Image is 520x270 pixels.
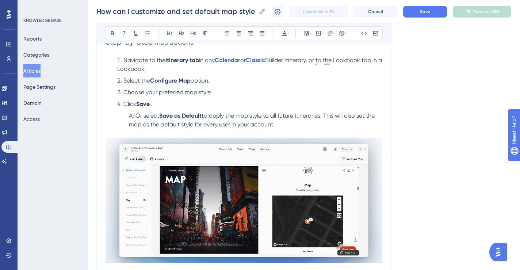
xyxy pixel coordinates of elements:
strong: Itinerary tab [165,57,199,64]
span: Select the [123,77,150,84]
span: Choose your preferred map style. [123,89,212,96]
button: Domain [23,96,42,110]
button: Access [23,113,40,126]
button: Categories [23,48,49,61]
span: Unpublish in EN [303,9,334,15]
span: Click [123,100,136,107]
span: Save [420,9,430,15]
span: Publish in EN [473,9,499,15]
iframe: UserGuiding AI Assistant Launcher [489,241,511,263]
span: in any [199,57,215,64]
button: Publish in EN [453,6,511,18]
button: Cancel [353,6,397,18]
span: Need Help? [17,2,46,11]
button: Page Settings [23,80,56,94]
input: Article Name [96,6,256,16]
span: to apply the map style to all future Itineraries. This will also set the map as the default style... [129,112,376,128]
a: Classic [246,57,265,64]
strong: Configure Map [150,77,191,84]
button: Reports [23,32,42,45]
span: Navigate to the [123,57,165,64]
span: option. [191,77,210,84]
span: or [240,57,246,64]
button: Articles [23,64,41,77]
strong: Save as Default [159,112,202,119]
span: . [150,100,151,107]
a: Calendar [215,57,240,64]
strong: Save [136,100,150,107]
span: Cancel [368,9,383,15]
div: KNOWLEDGE BASE [23,18,61,23]
button: Save [403,6,447,18]
button: Unpublish in EN [289,6,348,18]
span: Or select [135,112,159,119]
